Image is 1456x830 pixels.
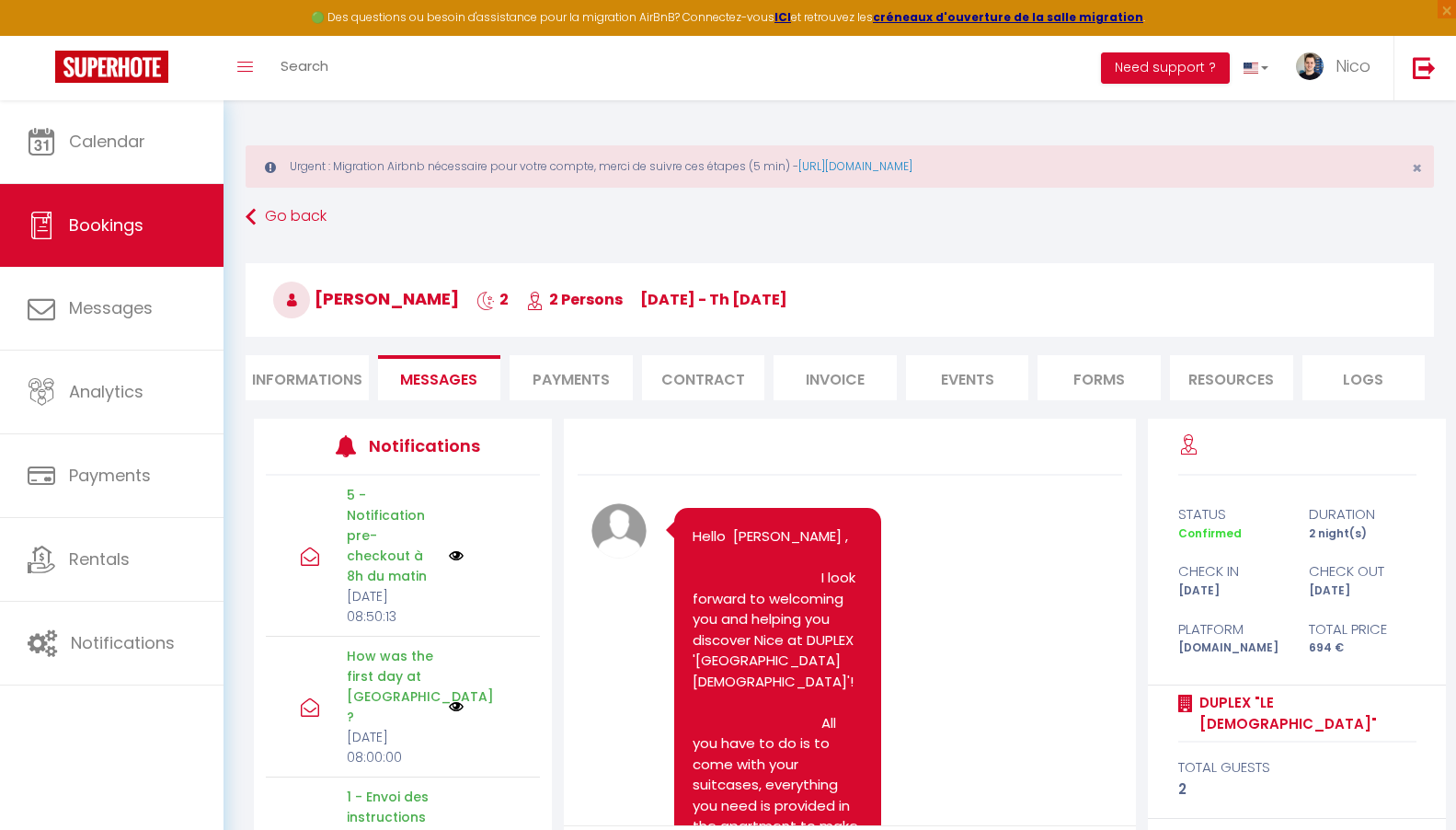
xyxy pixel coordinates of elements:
[642,355,765,400] li: Contract
[1413,56,1436,79] img: logout
[1165,618,1297,640] div: Platform
[55,51,168,83] img: Super Booking
[273,287,459,310] span: [PERSON_NAME]
[798,158,912,174] a: [URL][DOMAIN_NAME]
[281,56,328,75] span: Search
[1336,54,1370,77] span: Nico
[449,548,464,563] img: NO IMAGE
[71,631,175,654] span: Notifications
[1297,525,1428,543] div: 2 night(s)
[246,355,369,400] li: Informations
[1038,355,1161,400] li: Forms
[246,145,1434,188] div: Urgent : Migration Airbnb nécessaire pour votre compte, merci de suivre ces étapes (5 min) -
[246,201,1434,234] a: Go back
[1412,156,1422,179] span: ×
[69,380,143,403] span: Analytics
[369,425,483,467] h3: Notifications
[1297,582,1428,600] div: [DATE]
[1178,756,1416,778] div: total guests
[1297,560,1428,582] div: check out
[267,36,342,100] a: Search
[347,727,437,767] p: [DATE] 08:00:00
[1101,52,1230,84] button: Need support ?
[69,213,143,236] span: Bookings
[1297,640,1428,657] div: 694 €
[873,9,1143,25] a: créneaux d'ouverture de la salle migration
[526,289,623,310] span: 2 Persons
[1165,503,1297,525] div: status
[1297,503,1428,525] div: duration
[69,548,130,571] span: Rentals
[591,503,647,559] img: avatar.png
[1170,355,1293,400] li: Resources
[1302,355,1426,400] li: Logs
[1412,160,1422,177] button: Close
[1296,52,1324,80] img: ...
[347,485,437,586] p: 5 - Notification pre-checkout à 8h du matin
[476,289,509,310] span: 2
[1165,560,1297,582] div: check in
[69,296,153,319] span: Messages
[1297,618,1428,640] div: Total price
[347,646,437,727] p: How was the first day at [GEOGRAPHIC_DATA] ?
[69,464,151,487] span: Payments
[400,369,477,390] span: Messages
[1193,692,1416,735] a: DUPLEX "LE [DEMOGRAPHIC_DATA]"
[1178,525,1242,541] span: Confirmed
[1165,582,1297,600] div: [DATE]
[906,355,1029,400] li: Events
[1282,36,1393,100] a: ... Nico
[1378,747,1442,816] iframe: Chat
[774,9,791,25] a: ICI
[449,699,464,714] img: NO IMAGE
[510,355,633,400] li: Payments
[69,130,145,153] span: Calendar
[1178,778,1416,801] div: 2
[347,586,437,627] p: [DATE] 08:50:13
[1165,640,1297,657] div: [DOMAIN_NAME]
[774,355,897,400] li: Invoice
[640,289,787,310] span: [DATE] - Th [DATE]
